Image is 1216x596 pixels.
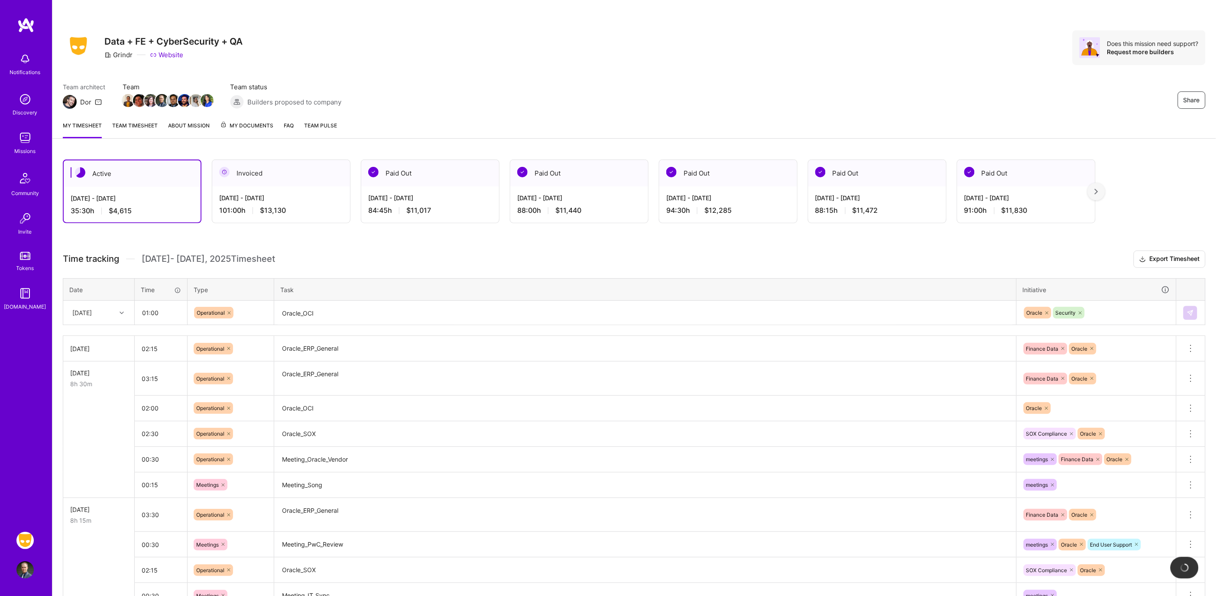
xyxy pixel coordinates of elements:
[1187,309,1194,316] img: Submit
[188,278,274,301] th: Type
[20,252,30,260] img: tokens
[13,108,38,117] div: Discovery
[133,94,146,107] img: Team Member Avatar
[361,160,499,186] div: Paid Out
[1095,189,1098,195] img: right
[219,167,230,177] img: Invoiced
[16,210,34,227] img: Invite
[1072,375,1088,382] span: Oracle
[704,206,732,215] span: $12,285
[14,532,36,549] a: Grindr: Data + FE + CyberSecurity + QA
[1072,511,1088,518] span: Oracle
[1026,567,1067,573] span: SOX Compliance
[1107,39,1199,48] div: Does this mission need support?
[196,482,219,488] span: Meetings
[1090,541,1132,548] span: End User Support
[156,94,169,107] img: Team Member Avatar
[201,94,214,107] img: Team Member Avatar
[196,430,224,437] span: Operational
[1080,567,1096,573] span: Oracle
[122,94,135,107] img: Team Member Avatar
[189,94,202,107] img: Team Member Avatar
[815,206,939,215] div: 88:15 h
[63,121,102,138] a: My timesheet
[178,94,191,107] img: Team Member Avatar
[964,206,1088,215] div: 91:00 h
[1107,456,1123,462] span: Oracle
[1026,541,1048,548] span: meetings
[808,160,946,186] div: Paid Out
[135,448,187,471] input: HH:MM
[1061,456,1094,462] span: Finance Data
[15,168,36,189] img: Community
[75,167,85,178] img: Active
[167,94,180,107] img: Team Member Avatar
[201,93,213,108] a: Team Member Avatar
[15,147,36,156] div: Missions
[70,516,127,525] div: 8h 15m
[275,448,1015,472] textarea: Meeting_Oracle_Vendor
[72,308,92,317] div: [DATE]
[123,93,134,108] a: Team Member Avatar
[1026,375,1059,382] span: Finance Data
[70,505,127,514] div: [DATE]
[1002,206,1028,215] span: $11,830
[63,82,105,91] span: Team architect
[135,422,187,445] input: HH:MM
[275,302,1015,325] textarea: Oracle_OCI
[230,95,244,109] img: Builders proposed to company
[190,93,201,108] a: Team Member Avatar
[16,285,34,302] img: guide book
[70,379,127,388] div: 8h 30m
[275,499,1015,531] textarea: Oracle_ERP_General
[134,93,145,108] a: Team Member Avatar
[11,189,39,198] div: Community
[196,345,224,352] span: Operational
[274,278,1017,301] th: Task
[144,94,157,107] img: Team Member Avatar
[196,567,224,573] span: Operational
[63,278,135,301] th: Date
[275,337,1015,361] textarea: Oracle_ERP_General
[104,52,111,59] i: icon CompanyGray
[517,206,641,215] div: 88:00 h
[517,193,641,202] div: [DATE] - [DATE]
[135,367,187,390] input: HH:MM
[123,82,213,91] span: Team
[659,160,797,186] div: Paid Out
[141,285,181,294] div: Time
[1184,96,1200,104] span: Share
[19,227,32,236] div: Invite
[230,82,341,91] span: Team status
[135,559,187,582] input: HH:MM
[666,167,677,177] img: Paid Out
[179,93,190,108] a: Team Member Avatar
[150,50,183,59] a: Website
[1184,306,1198,320] div: null
[70,344,127,353] div: [DATE]
[104,50,133,59] div: Grindr
[16,532,34,549] img: Grindr: Data + FE + CyberSecurity + QA
[16,264,34,273] div: Tokens
[260,206,286,215] span: $13,130
[112,121,158,138] a: Team timesheet
[1139,255,1146,264] i: icon Download
[247,98,341,107] span: Builders proposed to company
[135,337,187,360] input: HH:MM
[1026,430,1067,437] span: SOX Compliance
[135,397,187,420] input: HH:MM
[16,561,34,579] img: User Avatar
[1178,91,1206,109] button: Share
[63,254,119,264] span: Time tracking
[168,121,210,138] a: About Mission
[156,93,168,108] a: Team Member Avatar
[666,206,790,215] div: 94:30 h
[1027,309,1043,316] span: Oracle
[284,121,294,138] a: FAQ
[168,93,179,108] a: Team Member Avatar
[964,193,1088,202] div: [DATE] - [DATE]
[1072,345,1088,352] span: Oracle
[815,193,939,202] div: [DATE] - [DATE]
[16,91,34,108] img: discovery
[212,160,350,186] div: Invoiced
